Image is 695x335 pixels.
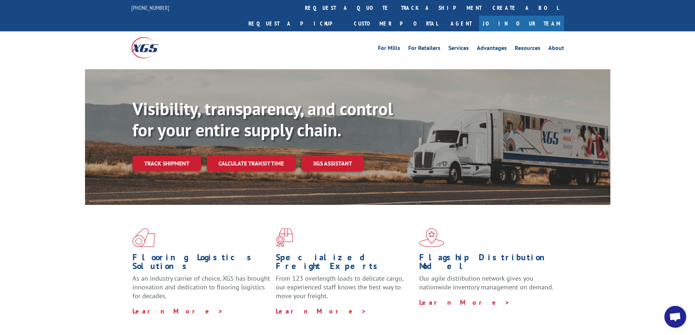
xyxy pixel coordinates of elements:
a: Agent [443,16,479,31]
a: [PHONE_NUMBER] [131,4,169,11]
a: Calculate transit time [207,156,296,171]
a: Learn More > [419,298,510,307]
span: As an industry carrier of choice, XGS has brought innovation and dedication to flooring logistics... [132,274,270,300]
a: XGS ASSISTANT [301,156,364,171]
a: Advantages [477,45,507,53]
div: Open chat [664,306,686,328]
a: About [548,45,564,53]
a: Track shipment [132,156,201,171]
a: For Retailers [408,45,440,53]
img: xgs-icon-focused-on-flooring-red [276,228,293,247]
a: Learn More > [132,307,223,315]
a: Resources [515,45,540,53]
h1: Specialized Freight Experts [276,253,414,274]
h1: Flooring Logistics Solutions [132,253,270,274]
p: From 123 overlength loads to delicate cargo, our experienced staff knows the best way to move you... [276,274,414,307]
span: Our agile distribution network gives you nationwide inventory management on demand. [419,274,553,291]
img: xgs-icon-flagship-distribution-model-red [419,228,444,247]
a: Request a pickup [243,16,348,31]
a: Services [448,45,469,53]
img: xgs-icon-total-supply-chain-intelligence-red [132,228,155,247]
a: Customer Portal [348,16,443,31]
a: Join Our Team [479,16,564,31]
a: Learn More > [276,307,367,315]
h1: Flagship Distribution Model [419,253,557,274]
a: For Mills [378,45,400,53]
b: Visibility, transparency, and control for your entire supply chain. [132,97,393,141]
